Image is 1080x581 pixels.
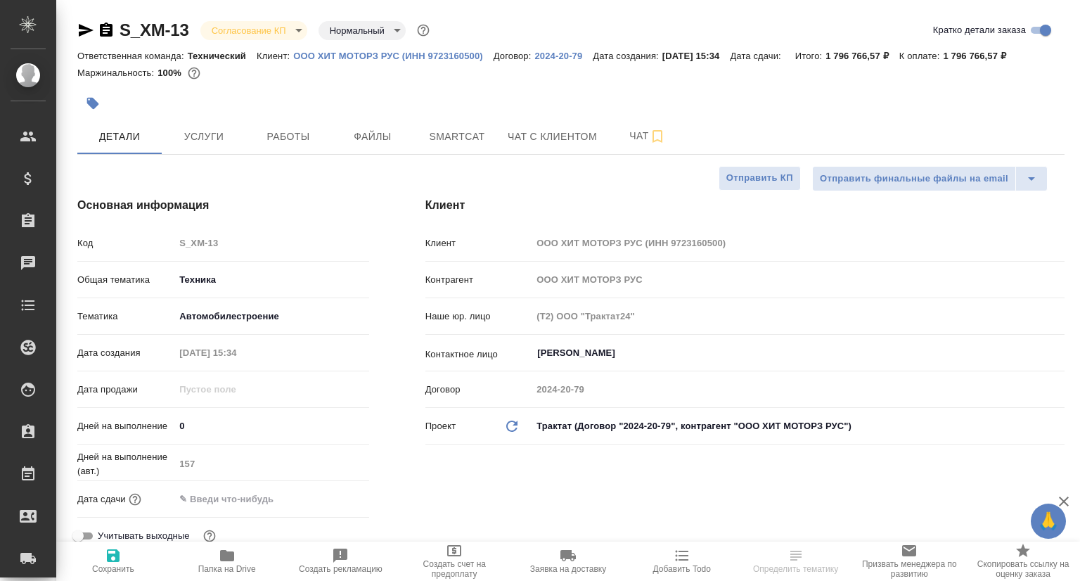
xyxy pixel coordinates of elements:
p: К оплате: [899,51,944,61]
p: Дата создания [77,346,174,360]
p: Клиент [425,236,532,250]
div: Согласование КП [200,21,307,40]
span: Призвать менеджера по развитию [861,559,958,579]
button: Скопировать ссылку [98,22,115,39]
input: Пустое поле [532,233,1065,253]
span: Кратко детали заказа [933,23,1026,37]
p: Дата создания: [593,51,662,61]
button: Создать счет на предоплату [397,542,511,581]
span: 🙏 [1036,506,1060,536]
p: Дней на выполнение (авт.) [77,450,174,478]
input: Пустое поле [174,343,297,363]
span: Учитывать выходные [98,529,190,543]
button: Создать рекламацию [284,542,398,581]
span: Smartcat [423,128,491,146]
button: Доп статусы указывают на важность/срочность заказа [414,21,432,39]
input: Пустое поле [532,379,1065,400]
a: 2024-20-79 [534,49,593,61]
span: Заявка на доставку [530,564,606,574]
button: Добавить тэг [77,88,108,119]
div: Трактат (Договор "2024-20-79", контрагент "ООО ХИТ МОТОРЗ РУС") [532,414,1065,438]
button: 🙏 [1031,504,1066,539]
button: Заявка на доставку [511,542,625,581]
span: Отправить КП [726,170,793,186]
input: Пустое поле [532,269,1065,290]
span: Отправить финальные файлы на email [820,171,1008,187]
p: Тематика [77,309,174,324]
p: 1 796 766,57 ₽ [943,51,1016,61]
button: Если добавить услуги и заполнить их объемом, то дата рассчитается автоматически [126,490,144,509]
button: Скопировать ссылку для ЯМессенджера [77,22,94,39]
p: 1 796 766,57 ₽ [825,51,899,61]
p: ООО ХИТ МОТОРЗ РУС (ИНН 9723160500) [293,51,494,61]
div: Автомобилестроение [174,305,368,328]
button: Папка на Drive [170,542,284,581]
button: Скопировать ссылку на оценку заказа [966,542,1080,581]
span: Файлы [339,128,406,146]
a: S_XM-13 [120,20,189,39]
p: Контактное лицо [425,347,532,362]
a: ООО ХИТ МОТОРЗ РУС (ИНН 9723160500) [293,49,494,61]
span: Услуги [170,128,238,146]
button: 0.00 RUB; [185,64,203,82]
span: Скопировать ссылку на оценку заказа [975,559,1072,579]
p: Технический [188,51,257,61]
p: Договор [425,383,532,397]
p: Маржинальность: [77,68,157,78]
p: Контрагент [425,273,532,287]
h4: Клиент [425,197,1065,214]
button: Open [1057,352,1060,355]
input: ✎ Введи что-нибудь [174,416,368,436]
button: Выбери, если сб и вс нужно считать рабочими днями для выполнения заказа. [200,527,219,545]
div: split button [812,166,1048,191]
p: [DATE] 15:34 [662,51,731,61]
span: Чат [614,127,681,145]
button: Согласование КП [207,25,290,37]
p: Договор: [494,51,535,61]
p: Код [77,236,174,250]
div: Согласование КП [319,21,406,40]
p: Ответственная команда: [77,51,188,61]
input: Пустое поле [174,454,368,474]
input: Пустое поле [174,233,368,253]
button: Сохранить [56,542,170,581]
span: Добавить Todo [653,564,711,574]
button: Определить тематику [739,542,853,581]
button: Отправить финальные файлы на email [812,166,1016,191]
svg: Подписаться [649,128,666,145]
p: Проект [425,419,456,433]
p: 2024-20-79 [534,51,593,61]
p: Дата сдачи: [730,51,784,61]
input: Пустое поле [174,379,297,400]
button: Призвать менеджера по развитию [852,542,966,581]
span: Определить тематику [753,564,838,574]
div: Техника [174,268,368,292]
span: Детали [86,128,153,146]
p: Дата продажи [77,383,174,397]
button: Отправить КП [719,166,801,191]
p: Итого: [795,51,825,61]
p: 100% [157,68,185,78]
span: Создать рекламацию [299,564,382,574]
h4: Основная информация [77,197,369,214]
p: Дней на выполнение [77,419,174,433]
p: Клиент: [257,51,293,61]
span: Сохранить [92,564,134,574]
button: Добавить Todo [625,542,739,581]
input: Пустое поле [532,306,1065,326]
p: Общая тематика [77,273,174,287]
input: ✎ Введи что-нибудь [174,489,297,509]
button: Нормальный [326,25,389,37]
span: Папка на Drive [198,564,256,574]
span: Чат с клиентом [508,128,597,146]
span: Создать счет на предоплату [406,559,503,579]
p: Наше юр. лицо [425,309,532,324]
p: Дата сдачи [77,492,126,506]
span: Работы [255,128,322,146]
